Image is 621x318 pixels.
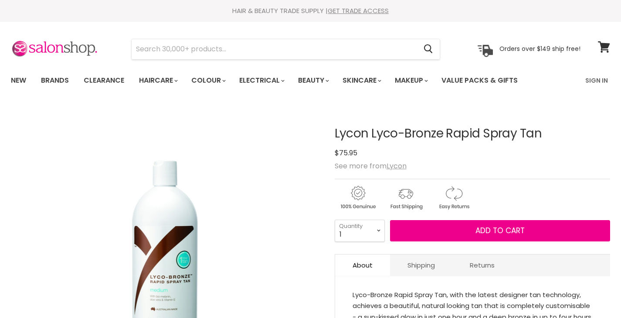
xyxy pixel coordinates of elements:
[499,45,580,53] p: Orders over $149 ship free!
[77,71,131,90] a: Clearance
[131,39,440,60] form: Product
[335,148,357,158] span: $75.95
[383,184,429,211] img: shipping.gif
[336,71,387,90] a: Skincare
[292,71,334,90] a: Beauty
[185,71,231,90] a: Colour
[390,254,452,276] a: Shipping
[335,220,385,241] select: Quantity
[388,71,433,90] a: Makeup
[132,71,183,90] a: Haircare
[328,6,389,15] a: GET TRADE ACCESS
[233,71,290,90] a: Electrical
[417,39,440,59] button: Search
[4,68,552,93] ul: Main menu
[431,184,477,211] img: returns.gif
[580,71,613,90] a: Sign In
[335,161,407,171] span: See more from
[387,161,407,171] a: Lycon
[335,184,381,211] img: genuine.gif
[452,254,512,276] a: Returns
[4,71,33,90] a: New
[435,71,524,90] a: Value Packs & Gifts
[335,127,611,141] h1: Lycon Lyco-Bronze Rapid Spray Tan
[34,71,75,90] a: Brands
[475,225,525,236] span: Add to cart
[335,254,390,276] a: About
[390,220,611,242] button: Add to cart
[132,39,417,59] input: Search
